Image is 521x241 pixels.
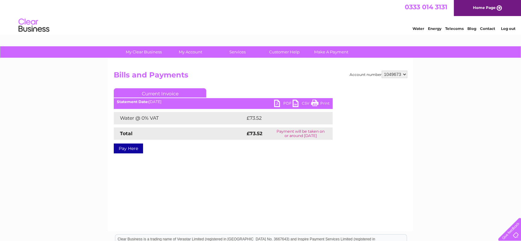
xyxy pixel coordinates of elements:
strong: £73.52 [247,131,262,136]
a: Customer Help [259,46,310,58]
a: PDF [274,100,293,109]
div: Clear Business is a trading name of Verastar Limited (registered in [GEOGRAPHIC_DATA] No. 3667643... [115,3,407,30]
a: My Clear Business [118,46,169,58]
a: Water [412,26,424,31]
a: Energy [428,26,441,31]
div: [DATE] [114,100,333,104]
a: Blog [467,26,476,31]
a: 0333 014 3131 [405,3,447,11]
a: Print [311,100,330,109]
div: Account number [350,71,407,78]
h2: Bills and Payments [114,71,407,82]
td: £73.52 [245,112,320,124]
a: Pay Here [114,143,143,153]
a: Current Invoice [114,88,206,98]
img: logo.png [18,16,50,35]
a: My Account [165,46,216,58]
a: Make A Payment [306,46,357,58]
b: Statement Date: [117,99,149,104]
td: Water @ 0% VAT [114,112,245,124]
a: Telecoms [445,26,464,31]
a: Services [212,46,263,58]
a: CSV [293,100,311,109]
td: Payment will be taken on or around [DATE] [269,127,333,140]
strong: Total [120,131,133,136]
a: Contact [480,26,495,31]
a: Log out [501,26,515,31]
